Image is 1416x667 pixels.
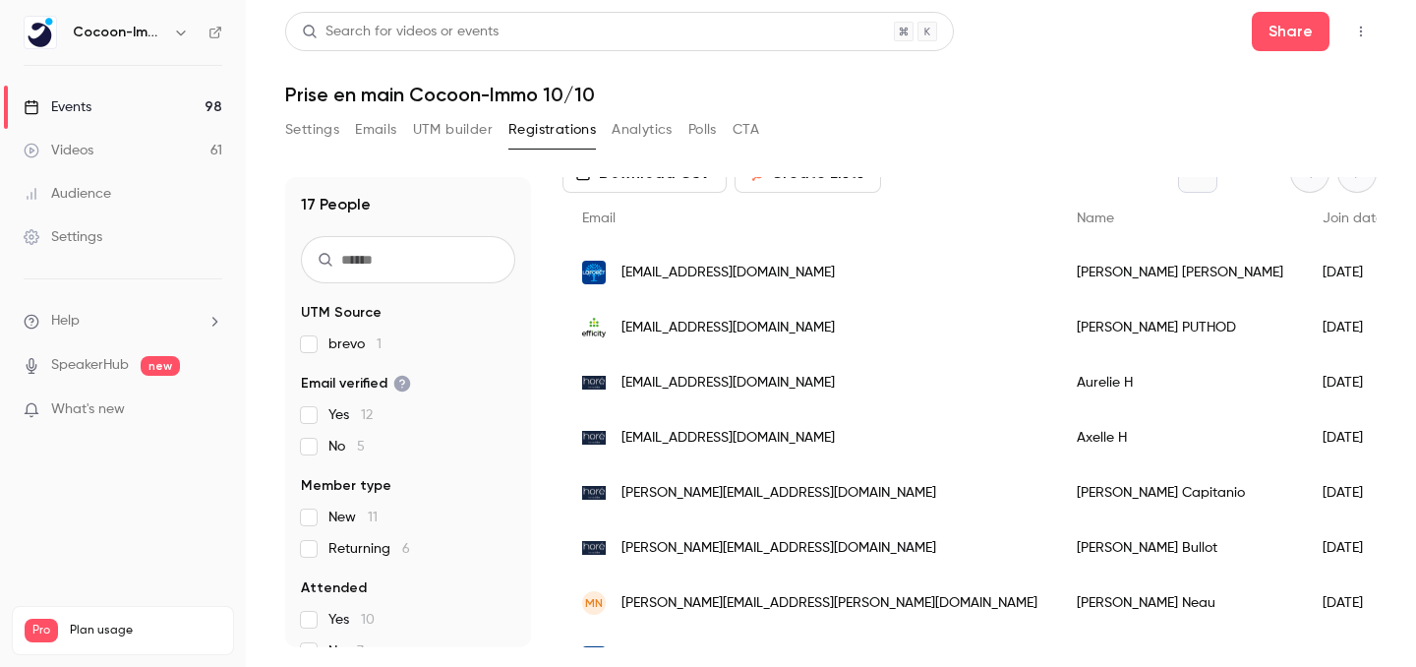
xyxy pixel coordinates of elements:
[621,593,1037,614] span: [PERSON_NAME][EMAIL_ADDRESS][PERSON_NAME][DOMAIN_NAME]
[302,22,499,42] div: Search for videos or events
[51,311,80,332] span: Help
[70,623,221,638] span: Plan usage
[328,405,373,425] span: Yes
[328,508,378,527] span: New
[1057,300,1303,355] div: [PERSON_NAME] PUTHOD
[301,578,367,598] span: Attended
[357,644,364,658] span: 7
[1057,465,1303,520] div: [PERSON_NAME] Capitanio
[377,337,382,351] span: 1
[582,431,606,446] img: hore-immobilier.com
[582,261,606,284] img: laforet.com
[582,316,606,339] img: efficity.com
[285,83,1377,106] h1: Prise en main Cocoon-Immo 10/10
[1303,520,1403,576] div: [DATE]
[1057,410,1303,465] div: Axelle H
[612,114,673,146] button: Analytics
[357,440,365,454] span: 5
[1303,465,1403,520] div: [DATE]
[25,619,58,642] span: Pro
[582,212,616,225] span: Email
[1252,12,1329,51] button: Share
[1057,576,1303,631] div: [PERSON_NAME] Neau
[582,486,606,501] img: hore-immobilier.com
[1303,576,1403,631] div: [DATE]
[301,193,371,216] h1: 17 People
[24,311,222,332] li: help-dropdown-opener
[1303,355,1403,410] div: [DATE]
[1077,212,1114,225] span: Name
[621,373,835,394] span: [EMAIL_ADDRESS][DOMAIN_NAME]
[51,355,129,376] a: SpeakerHub
[1323,212,1384,225] span: Join date
[24,97,91,117] div: Events
[24,184,111,204] div: Audience
[301,374,411,394] span: Email verified
[361,613,375,627] span: 10
[24,141,93,160] div: Videos
[328,437,365,456] span: No
[413,114,493,146] button: UTM builder
[1303,300,1403,355] div: [DATE]
[582,541,606,556] img: hore-immobilier.com
[25,17,56,48] img: Cocoon-Immo
[621,483,936,504] span: [PERSON_NAME][EMAIL_ADDRESS][DOMAIN_NAME]
[582,376,606,391] img: hore-immobilier.com
[585,594,603,612] span: MN
[621,263,835,283] span: [EMAIL_ADDRESS][DOMAIN_NAME]
[368,511,378,524] span: 11
[328,539,410,559] span: Returning
[1303,245,1403,300] div: [DATE]
[621,318,835,338] span: [EMAIL_ADDRESS][DOMAIN_NAME]
[301,303,382,323] span: UTM Source
[1057,245,1303,300] div: [PERSON_NAME] [PERSON_NAME]
[285,114,339,146] button: Settings
[1303,410,1403,465] div: [DATE]
[355,114,396,146] button: Emails
[328,641,364,661] span: No
[402,542,410,556] span: 6
[328,610,375,630] span: Yes
[1057,520,1303,576] div: [PERSON_NAME] Bullot
[51,399,125,420] span: What's new
[621,428,835,449] span: [EMAIL_ADDRESS][DOMAIN_NAME]
[301,476,391,496] span: Member type
[733,114,759,146] button: CTA
[621,538,936,559] span: [PERSON_NAME][EMAIL_ADDRESS][DOMAIN_NAME]
[24,227,102,247] div: Settings
[328,334,382,354] span: brevo
[73,23,165,42] h6: Cocoon-Immo
[508,114,596,146] button: Registrations
[141,356,180,376] span: new
[361,408,373,422] span: 12
[1057,355,1303,410] div: Aurelie H
[688,114,717,146] button: Polls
